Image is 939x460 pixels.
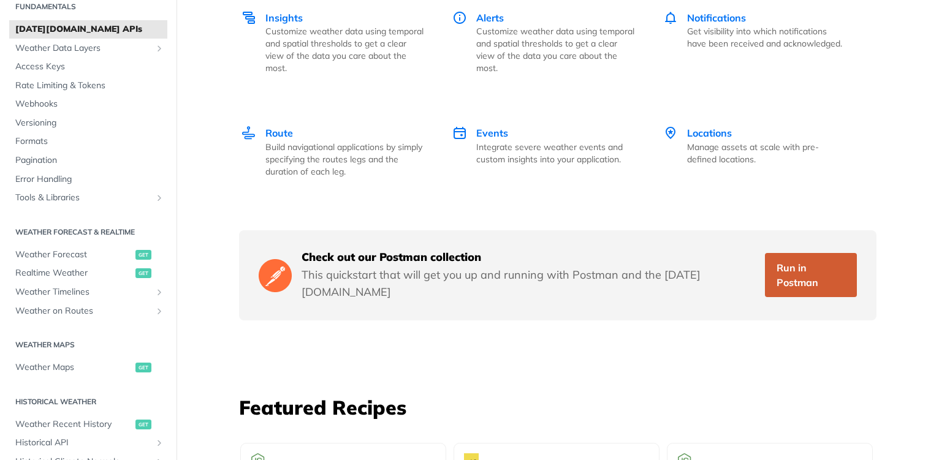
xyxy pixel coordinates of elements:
a: Weather Recent Historyget [9,415,167,434]
span: Alerts [476,12,504,24]
span: get [135,363,151,372]
a: Formats [9,132,167,151]
p: This quickstart that will get you up and running with Postman and the [DATE][DOMAIN_NAME] [302,266,755,301]
span: Historical API [15,437,151,449]
span: Tools & Libraries [15,192,151,204]
a: Error Handling [9,170,167,189]
button: Show subpages for Weather Timelines [154,287,164,297]
a: Weather TimelinesShow subpages for Weather Timelines [9,283,167,301]
a: Locations Locations Manage assets at scale with pre-defined locations. [650,100,861,203]
img: Locations [663,126,678,140]
a: Versioning [9,114,167,132]
span: Weather Timelines [15,286,151,298]
span: get [135,268,151,278]
button: Show subpages for Weather on Routes [154,306,164,316]
span: Access Keys [15,61,164,73]
a: Tools & LibrariesShow subpages for Tools & Libraries [9,189,167,207]
p: Get visibility into which notifications have been received and acknowledged. [687,25,847,50]
h2: Weather Forecast & realtime [9,227,167,238]
a: Weather Data LayersShow subpages for Weather Data Layers [9,39,167,58]
a: [DATE][DOMAIN_NAME] APIs [9,20,167,39]
h2: Weather Maps [9,339,167,350]
img: Alerts [452,10,467,25]
span: Realtime Weather [15,267,132,279]
span: Pagination [15,154,164,167]
img: Events [452,126,467,140]
span: get [135,250,151,260]
button: Show subpages for Weather Data Layers [154,43,164,53]
h5: Check out our Postman collection [302,250,755,265]
span: Events [476,127,508,139]
span: Weather Forecast [15,249,132,261]
span: Weather Recent History [15,418,132,431]
p: Build navigational applications by simply specifying the routes legs and the duration of each leg. [265,141,425,178]
span: Formats [15,135,164,148]
span: Weather Maps [15,361,132,374]
a: Events Events Integrate severe weather events and custom insights into your application. [439,100,650,203]
p: Customize weather data using temporal and spatial thresholds to get a clear view of the data you ... [265,25,425,74]
a: Weather Forecastget [9,246,167,264]
span: Insights [265,12,303,24]
p: Manage assets at scale with pre-defined locations. [687,141,847,165]
span: Route [265,127,293,139]
img: Route [241,126,256,140]
h3: Featured Recipes [239,394,876,421]
button: Show subpages for Historical API [154,438,164,448]
h2: Historical Weather [9,396,167,407]
a: Webhooks [9,95,167,113]
img: Postman Logo [259,257,292,293]
img: Insights [241,10,256,25]
span: Rate Limiting & Tokens [15,80,164,92]
a: Run in Postman [765,253,857,297]
a: Pagination [9,151,167,170]
a: Route Route Build navigational applications by simply specifying the routes legs and the duration... [240,100,439,203]
span: Versioning [15,117,164,129]
span: Weather Data Layers [15,42,151,55]
span: Webhooks [15,98,164,110]
a: Access Keys [9,58,167,76]
button: Show subpages for Tools & Libraries [154,193,164,203]
a: Historical APIShow subpages for Historical API [9,434,167,452]
span: Weather on Routes [15,305,151,317]
h2: Fundamentals [9,1,167,12]
p: Customize weather data using temporal and spatial thresholds to get a clear view of the data you ... [476,25,636,74]
span: Locations [687,127,732,139]
a: Realtime Weatherget [9,264,167,282]
p: Integrate severe weather events and custom insights into your application. [476,141,636,165]
span: Error Handling [15,173,164,186]
span: [DATE][DOMAIN_NAME] APIs [15,23,164,36]
img: Notifications [663,10,678,25]
span: Notifications [687,12,746,24]
a: Rate Limiting & Tokens [9,77,167,95]
a: Weather Mapsget [9,358,167,377]
span: get [135,420,151,429]
a: Weather on RoutesShow subpages for Weather on Routes [9,302,167,320]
